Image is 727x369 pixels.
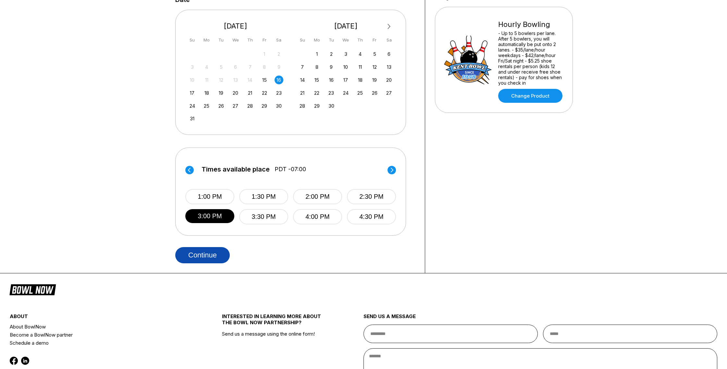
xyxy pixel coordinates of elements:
[313,50,321,58] div: Choose Monday, September 1st, 2025
[347,209,396,224] button: 4:30 PM
[10,339,187,347] a: Schedule a demo
[10,313,187,323] div: about
[222,313,328,331] div: INTERESTED IN LEARNING MORE ABOUT THE BOWL NOW PARTNERSHIP?
[202,166,270,173] span: Times available place
[231,89,240,97] div: Choose Wednesday, August 20th, 2025
[370,63,379,71] div: Choose Friday, September 12th, 2025
[313,36,321,44] div: Mo
[231,63,240,71] div: Not available Wednesday, August 6th, 2025
[385,76,393,84] div: Choose Saturday, September 20th, 2025
[260,50,269,58] div: Not available Friday, August 1st, 2025
[385,36,393,44] div: Sa
[341,36,350,44] div: We
[202,36,211,44] div: Mo
[298,36,307,44] div: Su
[356,89,364,97] div: Choose Thursday, September 25th, 2025
[370,76,379,84] div: Choose Friday, September 19th, 2025
[275,166,306,173] span: PDT -07:00
[313,101,321,110] div: Choose Monday, September 29th, 2025
[10,323,187,331] a: About BowlNow
[202,101,211,110] div: Choose Monday, August 25th, 2025
[246,63,254,71] div: Not available Thursday, August 7th, 2025
[313,76,321,84] div: Choose Monday, September 15th, 2025
[347,189,396,204] button: 2:30 PM
[188,76,197,84] div: Not available Sunday, August 10th, 2025
[185,209,234,223] button: 3:00 PM
[188,63,197,71] div: Not available Sunday, August 3rd, 2025
[260,101,269,110] div: Choose Friday, August 29th, 2025
[185,189,234,204] button: 1:00 PM
[356,76,364,84] div: Choose Thursday, September 18th, 2025
[202,76,211,84] div: Not available Monday, August 11th, 2025
[385,63,393,71] div: Choose Saturday, September 13th, 2025
[275,76,283,84] div: Choose Saturday, August 16th, 2025
[260,76,269,84] div: Choose Friday, August 15th, 2025
[341,89,350,97] div: Choose Wednesday, September 24th, 2025
[341,76,350,84] div: Choose Wednesday, September 17th, 2025
[356,63,364,71] div: Choose Thursday, September 11th, 2025
[341,50,350,58] div: Choose Wednesday, September 3rd, 2025
[356,36,364,44] div: Th
[260,89,269,97] div: Choose Friday, August 22nd, 2025
[231,101,240,110] div: Choose Wednesday, August 27th, 2025
[260,63,269,71] div: Not available Friday, August 8th, 2025
[185,22,286,30] div: [DATE]
[498,89,562,103] a: Change Product
[202,63,211,71] div: Not available Monday, August 4th, 2025
[327,36,336,44] div: Tu
[231,76,240,84] div: Not available Wednesday, August 13th, 2025
[498,30,564,86] div: - Up to 5 bowlers per lane. After 5 bowlers, you will automatically be put onto 2 lanes. - $35/la...
[298,63,307,71] div: Choose Sunday, September 7th, 2025
[293,209,342,224] button: 4:00 PM
[275,50,283,58] div: Not available Saturday, August 2nd, 2025
[275,36,283,44] div: Sa
[444,36,492,84] img: Hourly Bowling
[356,50,364,58] div: Choose Thursday, September 4th, 2025
[327,76,336,84] div: Choose Tuesday, September 16th, 2025
[297,49,395,110] div: month 2025-09
[246,76,254,84] div: Not available Thursday, August 14th, 2025
[275,89,283,97] div: Choose Saturday, August 23rd, 2025
[260,36,269,44] div: Fr
[217,101,226,110] div: Choose Tuesday, August 26th, 2025
[370,36,379,44] div: Fr
[217,36,226,44] div: Tu
[10,331,187,339] a: Become a BowlNow partner
[363,313,717,325] div: send us a message
[370,89,379,97] div: Choose Friday, September 26th, 2025
[188,114,197,123] div: Choose Sunday, August 31st, 2025
[217,89,226,97] div: Choose Tuesday, August 19th, 2025
[175,247,230,263] button: Continue
[246,101,254,110] div: Choose Thursday, August 28th, 2025
[239,209,288,224] button: 3:30 PM
[217,76,226,84] div: Not available Tuesday, August 12th, 2025
[217,63,226,71] div: Not available Tuesday, August 5th, 2025
[298,76,307,84] div: Choose Sunday, September 14th, 2025
[327,50,336,58] div: Choose Tuesday, September 2nd, 2025
[187,49,284,123] div: month 2025-08
[246,89,254,97] div: Choose Thursday, August 21st, 2025
[327,63,336,71] div: Choose Tuesday, September 9th, 2025
[202,89,211,97] div: Choose Monday, August 18th, 2025
[231,36,240,44] div: We
[384,21,394,32] button: Next Month
[298,89,307,97] div: Choose Sunday, September 21st, 2025
[498,20,564,29] div: Hourly Bowling
[341,63,350,71] div: Choose Wednesday, September 10th, 2025
[298,101,307,110] div: Choose Sunday, September 28th, 2025
[275,101,283,110] div: Choose Saturday, August 30th, 2025
[385,50,393,58] div: Choose Saturday, September 6th, 2025
[188,89,197,97] div: Choose Sunday, August 17th, 2025
[275,63,283,71] div: Not available Saturday, August 9th, 2025
[293,189,342,204] button: 2:00 PM
[370,50,379,58] div: Choose Friday, September 5th, 2025
[188,101,197,110] div: Choose Sunday, August 24th, 2025
[296,22,396,30] div: [DATE]
[246,36,254,44] div: Th
[327,101,336,110] div: Choose Tuesday, September 30th, 2025
[188,36,197,44] div: Su
[239,189,288,204] button: 1:30 PM
[327,89,336,97] div: Choose Tuesday, September 23rd, 2025
[385,89,393,97] div: Choose Saturday, September 27th, 2025
[313,89,321,97] div: Choose Monday, September 22nd, 2025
